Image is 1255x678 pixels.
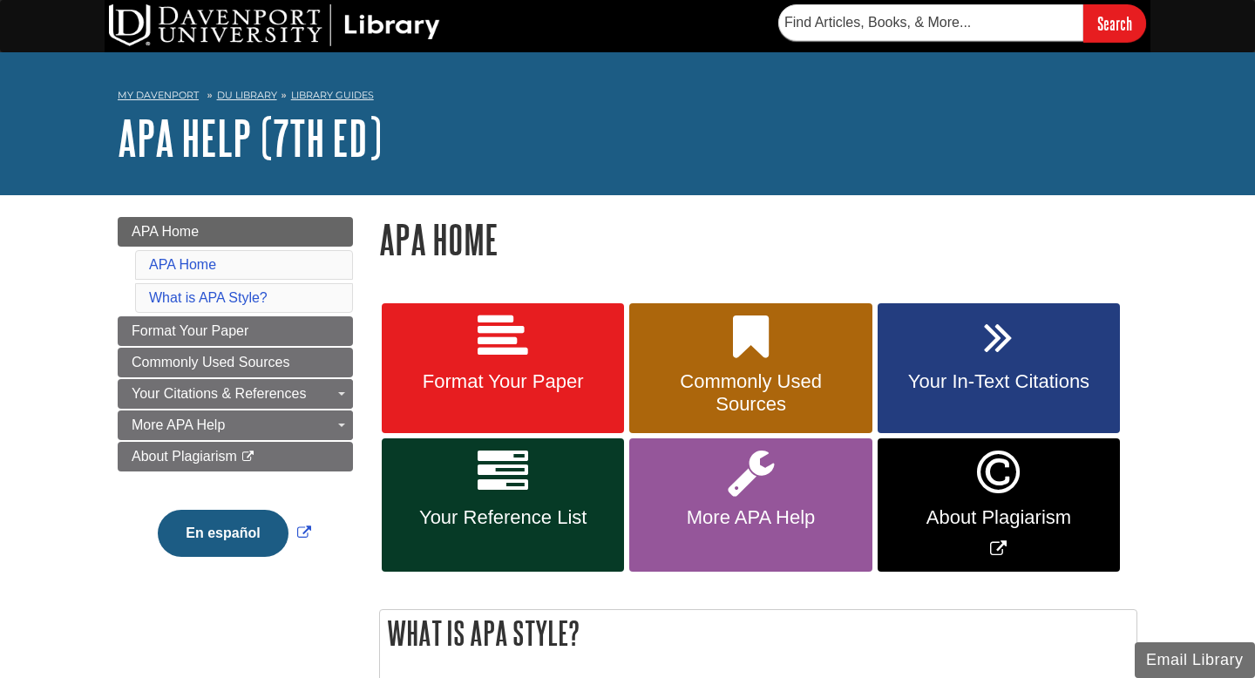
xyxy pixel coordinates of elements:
[891,506,1107,529] span: About Plagiarism
[149,290,268,305] a: What is APA Style?
[642,506,858,529] span: More APA Help
[1083,4,1146,42] input: Search
[629,438,872,572] a: More APA Help
[118,379,353,409] a: Your Citations & References
[118,348,353,377] a: Commonly Used Sources
[132,355,289,370] span: Commonly Used Sources
[132,449,237,464] span: About Plagiarism
[241,451,255,463] i: This link opens in a new window
[118,442,353,471] a: About Plagiarism
[878,303,1120,434] a: Your In-Text Citations
[395,370,611,393] span: Format Your Paper
[382,438,624,572] a: Your Reference List
[217,89,277,101] a: DU Library
[118,316,353,346] a: Format Your Paper
[642,370,858,416] span: Commonly Used Sources
[778,4,1083,41] input: Find Articles, Books, & More...
[118,217,353,586] div: Guide Page Menu
[158,510,288,557] button: En español
[118,88,199,103] a: My Davenport
[153,525,315,540] a: Link opens in new window
[291,89,374,101] a: Library Guides
[132,386,306,401] span: Your Citations & References
[1135,642,1255,678] button: Email Library
[149,257,216,272] a: APA Home
[109,4,440,46] img: DU Library
[629,303,872,434] a: Commonly Used Sources
[118,111,382,165] a: APA Help (7th Ed)
[118,410,353,440] a: More APA Help
[891,370,1107,393] span: Your In-Text Citations
[118,84,1137,112] nav: breadcrumb
[132,323,248,338] span: Format Your Paper
[395,506,611,529] span: Your Reference List
[379,217,1137,261] h1: APA Home
[132,417,225,432] span: More APA Help
[380,610,1136,656] h2: What is APA Style?
[132,224,199,239] span: APA Home
[778,4,1146,42] form: Searches DU Library's articles, books, and more
[878,438,1120,572] a: Link opens in new window
[118,217,353,247] a: APA Home
[382,303,624,434] a: Format Your Paper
